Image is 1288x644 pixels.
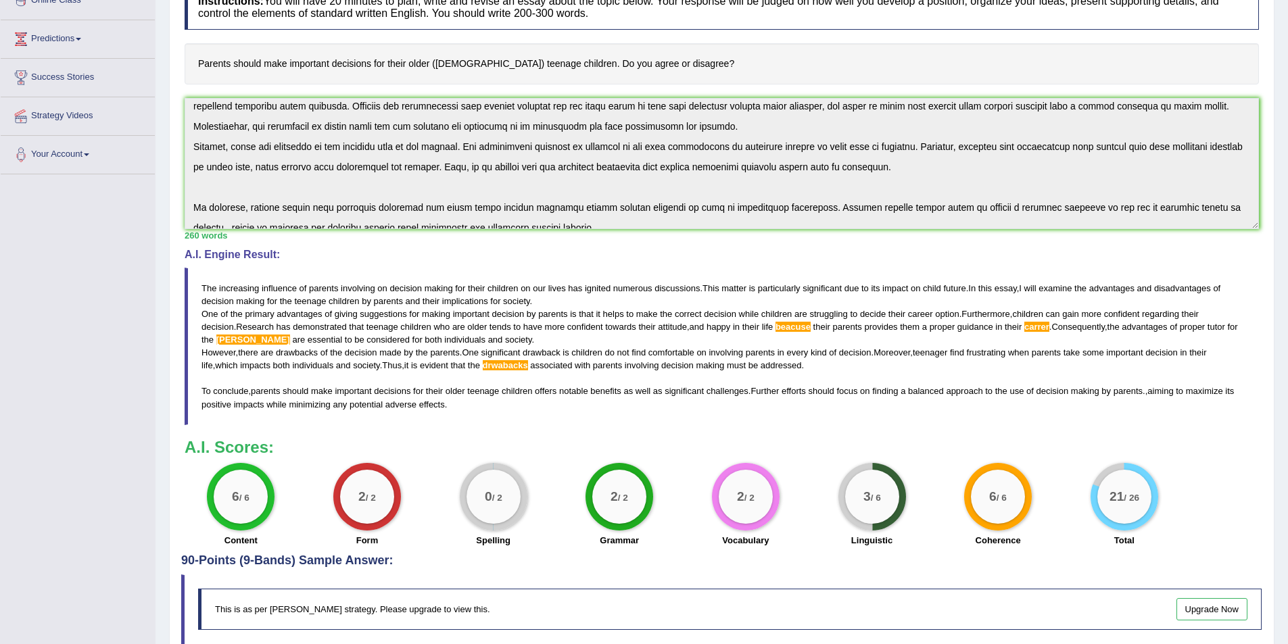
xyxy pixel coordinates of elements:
span: adverse [385,399,416,410]
span: decision [201,322,234,332]
span: our [533,283,546,293]
span: considered [366,335,410,345]
small: / 6 [239,493,249,503]
span: children [487,283,519,293]
blockquote: . . , . . , . , . , . , . . , , . , . , . ., . [185,268,1259,425]
span: their [1189,347,1206,357]
span: in [778,347,784,357]
span: are [260,347,273,357]
span: find [950,347,964,357]
span: helps [603,309,624,319]
span: by [527,309,536,319]
span: the [330,347,342,357]
span: parents [374,296,403,306]
span: increasing [219,283,259,293]
span: and [488,335,503,345]
span: for [409,309,419,319]
span: who [433,322,450,332]
span: positive [201,399,231,410]
span: on [696,347,706,357]
span: teenager [913,347,947,357]
span: giving [335,309,358,319]
span: more [545,322,565,332]
span: evident [420,360,448,370]
span: them [900,322,920,332]
span: decision [389,283,422,293]
span: make [311,386,333,396]
span: To [201,386,211,396]
span: for [413,386,423,396]
span: are [452,322,465,332]
span: on [860,386,869,396]
span: life [762,322,773,332]
span: can [1046,309,1060,319]
span: attitude [658,322,687,332]
small: / 2 [366,493,376,503]
span: One [462,347,479,357]
span: implications [442,296,488,306]
span: option [935,309,959,319]
span: Possible spelling mistake found. (did you mean: because) [776,322,811,332]
span: which [215,360,237,370]
span: make [636,309,658,319]
span: due [844,283,859,293]
span: for [455,283,465,293]
span: their [813,322,830,332]
span: important [1106,347,1143,357]
span: challenges [707,386,748,396]
span: proper [930,322,955,332]
span: their [888,309,905,319]
span: decision [492,309,524,319]
span: for [412,335,423,345]
span: do [604,347,614,357]
span: decision [1036,386,1068,396]
span: teenage [294,296,326,306]
span: of [1026,386,1034,396]
span: essay [995,283,1017,293]
span: of [320,347,328,357]
span: maximize [1186,386,1223,396]
span: notable [559,386,588,396]
span: and [336,360,351,370]
label: Vocabulary [722,534,769,547]
span: their [1182,309,1199,319]
span: examine [1039,283,1072,293]
span: there [238,347,258,357]
span: Possible spelling mistake found. (did you mean: drawbacks) [483,360,528,370]
span: primary [245,309,274,319]
span: Consequently [1051,322,1105,332]
span: essential [308,335,342,345]
label: Spelling [476,534,510,547]
div: 260 words [185,229,1259,242]
span: their [468,283,485,293]
span: parents [746,347,775,357]
span: frustrating [967,347,1006,357]
span: be [354,335,364,345]
span: their [742,322,759,332]
span: parents [309,283,338,293]
span: both [425,335,442,345]
span: the [231,309,243,319]
span: society [353,360,380,370]
span: that [450,360,465,370]
span: its [871,283,880,293]
span: that [349,322,364,332]
span: as [623,386,633,396]
span: it [596,309,600,319]
big: 6 [232,489,239,504]
span: in [995,322,1002,332]
span: involving [709,347,743,357]
span: society [503,296,530,306]
span: the [1107,322,1120,332]
span: their [426,386,443,396]
span: on [911,283,920,293]
span: not [617,347,629,357]
span: to [861,283,869,293]
small: / 2 [492,493,502,503]
span: The [201,283,216,293]
span: Furthermore [961,309,1010,319]
span: decision [661,360,694,370]
span: the [468,360,480,370]
span: to [985,386,993,396]
span: children [400,322,431,332]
